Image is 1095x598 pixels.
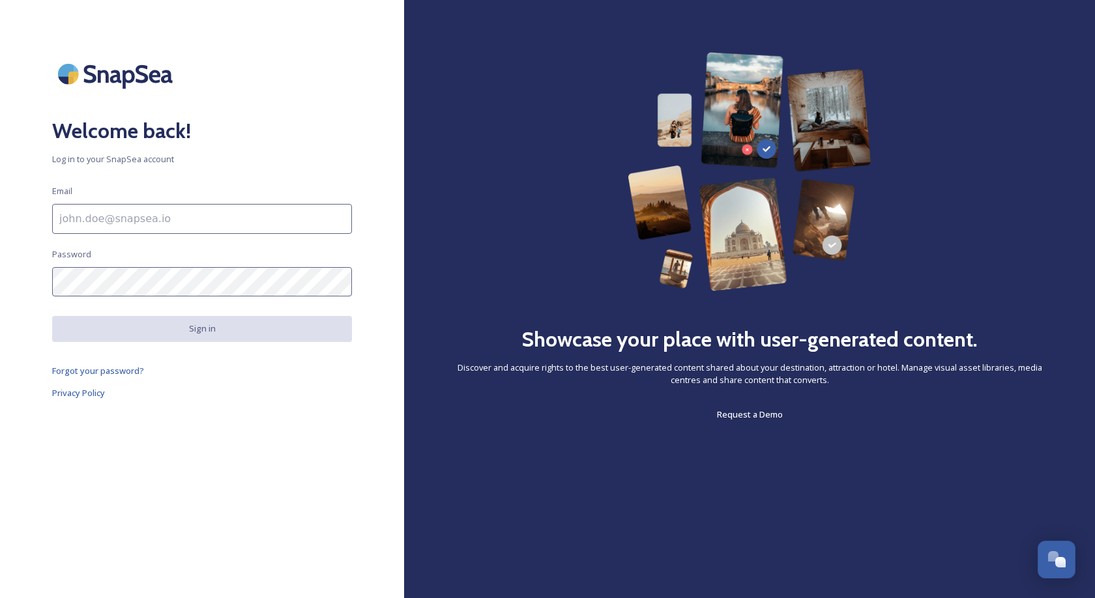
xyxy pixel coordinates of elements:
[1038,541,1075,578] button: Open Chat
[52,185,72,197] span: Email
[628,52,872,291] img: 63b42ca75bacad526042e722_Group%20154-p-800.png
[456,362,1043,386] span: Discover and acquire rights to the best user-generated content shared about your destination, att...
[717,406,783,422] a: Request a Demo
[52,115,352,147] h2: Welcome back!
[52,52,182,96] img: SnapSea Logo
[52,153,352,165] span: Log in to your SnapSea account
[52,204,352,234] input: john.doe@snapsea.io
[52,248,91,261] span: Password
[52,385,352,401] a: Privacy Policy
[717,408,783,420] span: Request a Demo
[52,363,352,378] a: Forgot your password?
[521,324,978,355] h2: Showcase your place with user-generated content.
[52,365,144,377] span: Forgot your password?
[52,316,352,341] button: Sign in
[52,387,105,399] span: Privacy Policy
